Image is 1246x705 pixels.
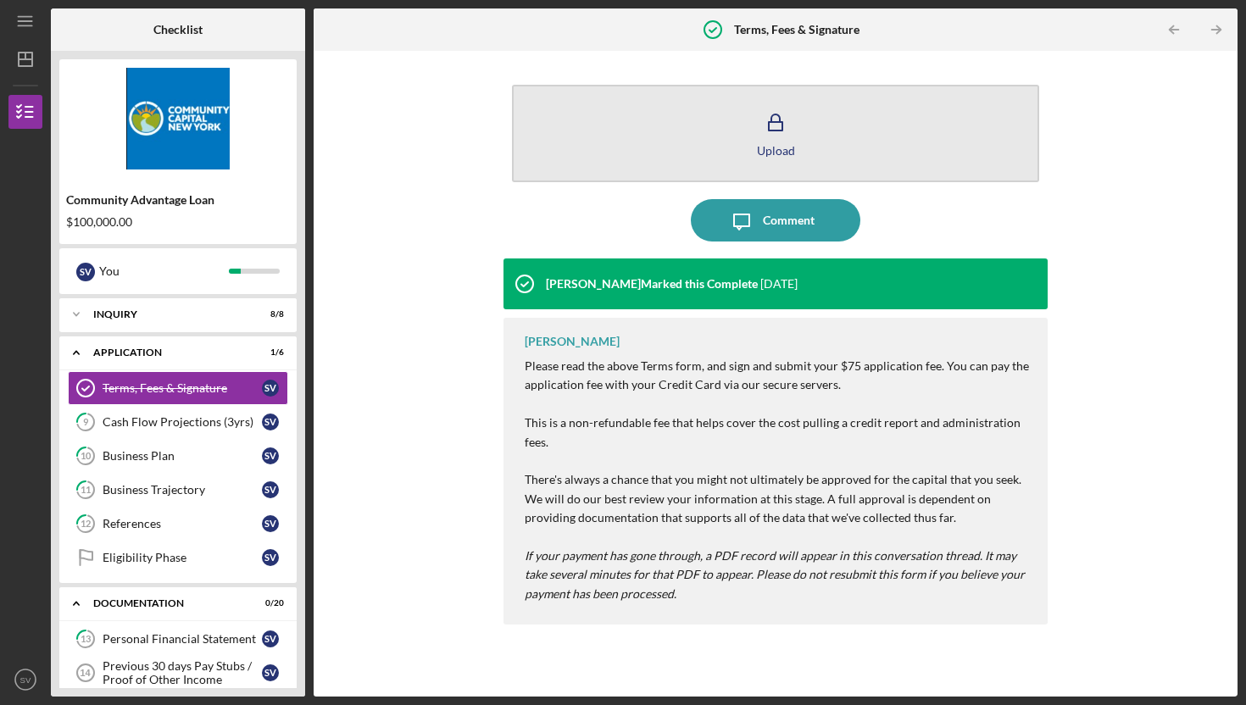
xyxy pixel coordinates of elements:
[68,656,288,690] a: 14Previous 30 days Pay Stubs / Proof of Other IncomeSV
[103,551,262,564] div: Eligibility Phase
[253,347,284,358] div: 1 / 6
[68,622,288,656] a: 13Personal Financial StatementSV
[525,548,1025,601] em: If your payment has gone through, a PDF record will appear in this conversation thread. It may ta...
[546,277,758,291] div: [PERSON_NAME] Marked this Complete
[59,68,297,169] img: Product logo
[525,357,1031,603] p: Please read the above Terms form, and sign and submit your $75 application fee. You can pay the a...
[525,335,620,348] div: [PERSON_NAME]
[262,380,279,397] div: S V
[81,634,91,645] tspan: 13
[760,277,798,291] time: 2025-09-24 21:24
[81,519,91,530] tspan: 12
[103,415,262,429] div: Cash Flow Projections (3yrs)
[68,371,288,405] a: Terms, Fees & SignatureSV
[93,309,242,319] div: Inquiry
[20,675,31,685] text: SV
[93,347,242,358] div: Application
[262,515,279,532] div: S V
[103,483,262,497] div: Business Trajectory
[757,144,795,157] div: Upload
[253,598,284,608] div: 0 / 20
[262,447,279,464] div: S V
[68,473,288,507] a: 11Business TrajectorySV
[83,417,89,428] tspan: 9
[99,257,229,286] div: You
[262,481,279,498] div: S V
[262,630,279,647] div: S V
[66,215,290,229] div: $100,000.00
[262,549,279,566] div: S V
[76,263,95,281] div: S V
[103,659,262,686] div: Previous 30 days Pay Stubs / Proof of Other Income
[81,485,91,496] tspan: 11
[103,517,262,530] div: References
[512,85,1039,182] button: Upload
[68,507,288,541] a: 12ReferencesSV
[68,541,288,575] a: Eligibility PhaseSV
[80,668,91,678] tspan: 14
[153,23,203,36] b: Checklist
[763,199,815,241] div: Comment
[68,439,288,473] a: 10Business PlanSV
[93,598,242,608] div: Documentation
[262,664,279,681] div: S V
[103,449,262,463] div: Business Plan
[103,381,262,395] div: Terms, Fees & Signature
[262,414,279,430] div: S V
[253,309,284,319] div: 8 / 8
[68,405,288,439] a: 9Cash Flow Projections (3yrs)SV
[734,23,859,36] b: Terms, Fees & Signature
[691,199,860,241] button: Comment
[8,663,42,697] button: SV
[66,193,290,207] div: Community Advantage Loan
[81,451,92,462] tspan: 10
[103,632,262,646] div: Personal Financial Statement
